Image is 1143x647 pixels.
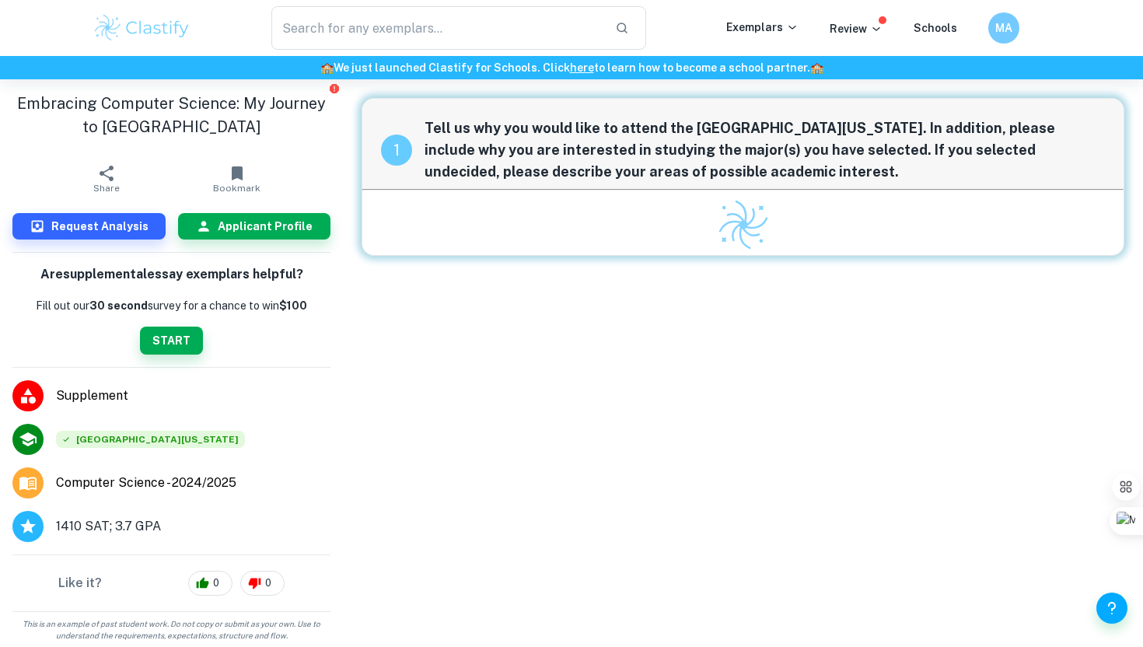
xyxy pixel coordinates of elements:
p: Review [830,20,883,37]
button: Help and Feedback [1096,593,1127,624]
span: Computer Science - 2024/2025 [56,474,236,492]
span: 1410 SAT; 3.7 GPA [56,517,161,536]
button: MA [988,12,1019,44]
span: 0 [204,575,228,591]
h6: Request Analysis [51,218,149,235]
span: Tell us why you would like to attend the [GEOGRAPHIC_DATA][US_STATE]. In addition, please include... [425,117,1105,183]
a: Major and Application Year [56,474,249,492]
a: here [570,61,594,74]
strong: $100 [279,299,307,312]
img: Clastify logo [93,12,191,44]
h6: Like it? [58,574,102,593]
div: 0 [240,571,285,596]
span: This is an example of past student work. Do not copy or submit as your own. Use to understand the... [6,618,337,642]
input: Search for any exemplars... [271,6,603,50]
button: Bookmark [172,157,302,201]
span: Share [93,183,120,194]
div: Accepted: University of Wisconsin - Madison [56,431,245,448]
span: 0 [257,575,280,591]
b: 30 second [89,299,148,312]
p: Fill out our survey for a chance to win [36,297,307,314]
button: Request Analysis [12,213,166,240]
div: 0 [188,571,232,596]
span: Bookmark [213,183,260,194]
h6: Applicant Profile [218,218,313,235]
a: Schools [914,22,957,34]
span: Supplement [56,386,330,405]
span: [GEOGRAPHIC_DATA][US_STATE] [56,431,245,448]
button: Share [41,157,172,201]
div: recipe [381,135,412,166]
p: Exemplars [726,19,799,36]
span: 🏫 [810,61,823,74]
button: Applicant Profile [178,213,331,240]
h6: Are supplemental essay exemplars helpful? [40,265,303,285]
button: START [140,327,203,355]
h6: MA [995,19,1013,37]
h1: Embracing Computer Science: My Journey to [GEOGRAPHIC_DATA] [12,92,330,138]
img: Clastify logo [716,198,771,252]
h6: We just launched Clastify for Schools. Click to learn how to become a school partner. [3,59,1140,76]
button: Report issue [328,82,340,94]
span: 🏫 [320,61,334,74]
